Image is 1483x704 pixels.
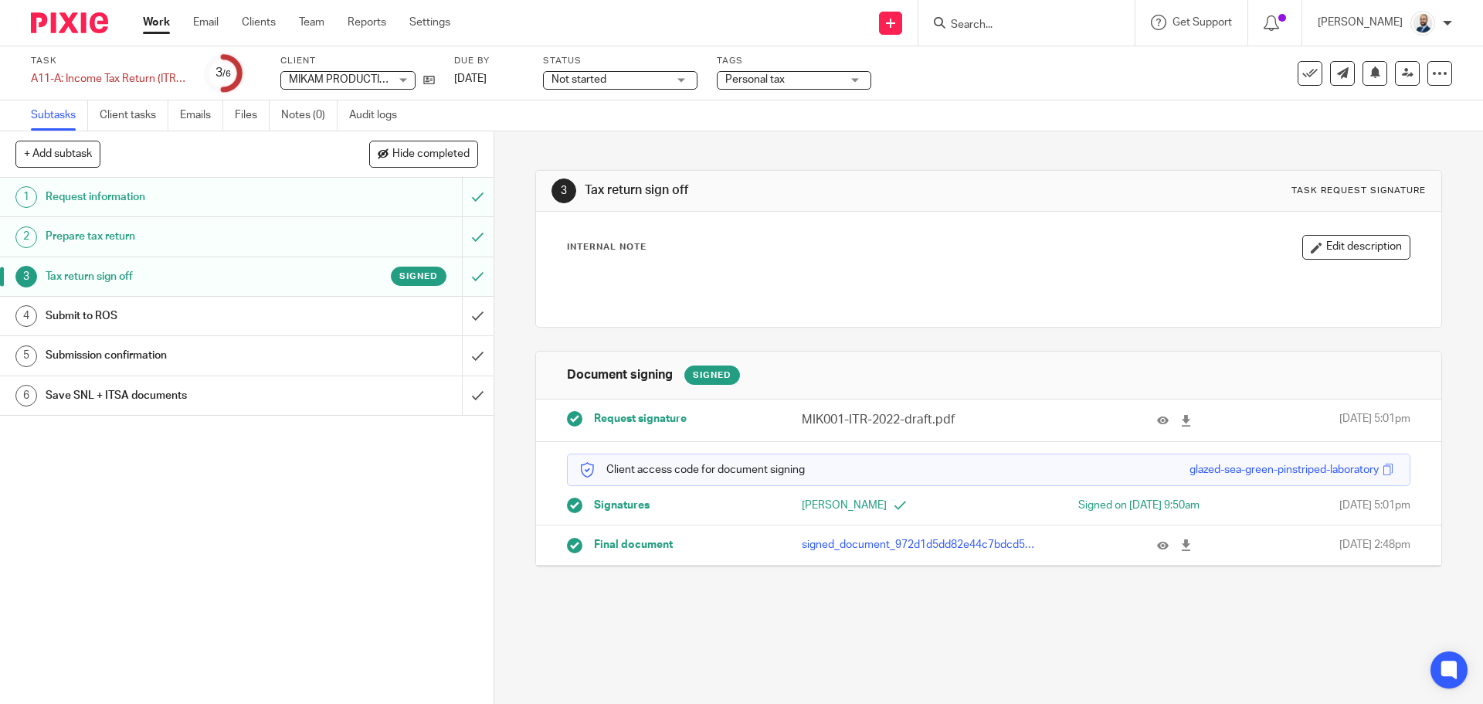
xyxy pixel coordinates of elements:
[454,73,487,84] span: [DATE]
[280,55,435,67] label: Client
[31,55,185,67] label: Task
[454,55,524,67] label: Due by
[594,498,650,513] span: Signatures
[1013,498,1200,513] div: Signed on [DATE] 9:50am
[369,141,478,167] button: Hide completed
[143,15,170,30] a: Work
[543,55,697,67] label: Status
[1189,462,1379,478] div: glazed-sea-green-pinstriped-laboratory
[348,15,386,30] a: Reports
[717,55,871,67] label: Tags
[242,15,276,30] a: Clients
[1172,17,1232,28] span: Get Support
[1410,11,1435,36] img: Mark%20LI%20profiler.png
[46,344,313,367] h1: Submission confirmation
[802,498,989,513] p: [PERSON_NAME]
[15,305,37,327] div: 4
[46,384,313,407] h1: Save SNL + ITSA documents
[579,462,805,478] p: Client access code for document signing
[15,226,37,248] div: 2
[15,141,100,167] button: + Add subtask
[46,185,313,209] h1: Request information
[949,19,1088,32] input: Search
[1291,185,1426,197] div: Task request signature
[1339,498,1410,513] span: [DATE] 5:01pm
[31,100,88,131] a: Subtasks
[1318,15,1403,30] p: [PERSON_NAME]
[215,64,231,82] div: 3
[551,74,606,85] span: Not started
[594,411,687,427] span: Request signature
[31,71,185,87] div: A11-A: Income Tax Return (ITR) 2022
[15,385,37,406] div: 6
[193,15,219,30] a: Email
[100,100,168,131] a: Client tasks
[15,266,37,287] div: 3
[567,241,646,253] p: Internal Note
[299,15,324,30] a: Team
[551,179,576,203] div: 3
[349,100,409,131] a: Audit logs
[46,304,313,328] h1: Submit to ROS
[684,366,740,385] div: Signed
[594,537,673,553] span: Final document
[802,411,1035,429] p: MIK001-ITR-2022-draft.pdf
[725,74,785,85] span: Personal tax
[46,225,313,248] h1: Prepare tax return
[392,148,470,161] span: Hide completed
[222,70,231,78] small: /6
[46,265,313,288] h1: Tax return sign off
[399,270,438,283] span: Signed
[15,186,37,208] div: 1
[802,537,1035,553] p: signed_document_972d1d5dd82e44c7bdcd51678a17666e.pdf
[180,100,223,131] a: Emails
[281,100,338,131] a: Notes (0)
[409,15,450,30] a: Settings
[1339,537,1410,553] span: [DATE] 2:48pm
[289,74,491,85] span: MIKAM PRODUCTIONS IRELAND LIMITED
[585,182,1022,199] h1: Tax return sign off
[235,100,270,131] a: Files
[15,345,37,367] div: 5
[1302,235,1410,260] button: Edit description
[1339,411,1410,429] span: [DATE] 5:01pm
[567,367,673,383] h1: Document signing
[31,12,108,33] img: Pixie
